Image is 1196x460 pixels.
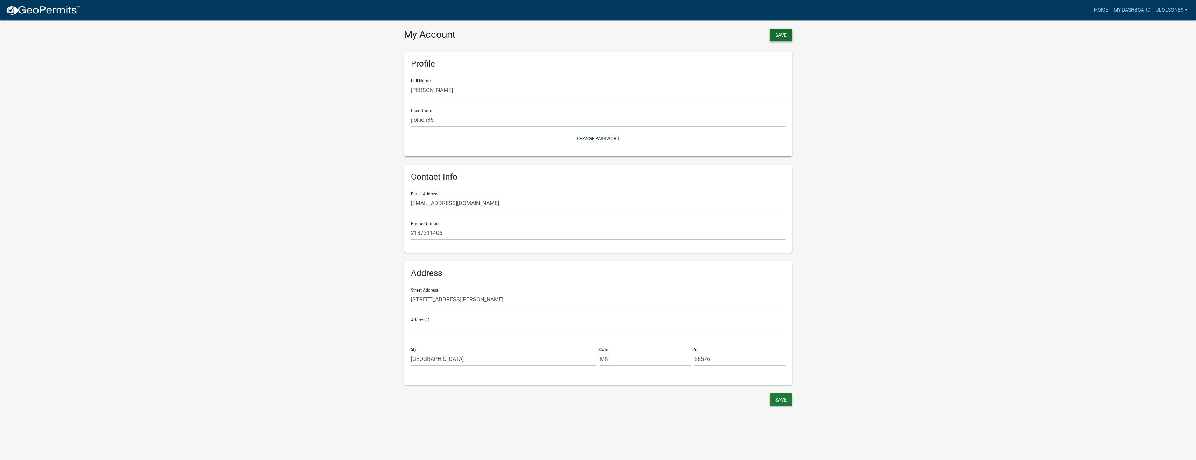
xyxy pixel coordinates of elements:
button: Save [770,29,792,41]
h6: Address [411,268,785,278]
a: My Dashboard [1111,4,1153,17]
h6: Profile [411,59,785,69]
h6: Contact Info [411,172,785,182]
button: Save [770,393,792,406]
h3: My Account [404,29,593,41]
button: Change Password [411,133,785,144]
a: Home [1091,4,1111,17]
a: jlolson85 [1153,4,1190,17]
